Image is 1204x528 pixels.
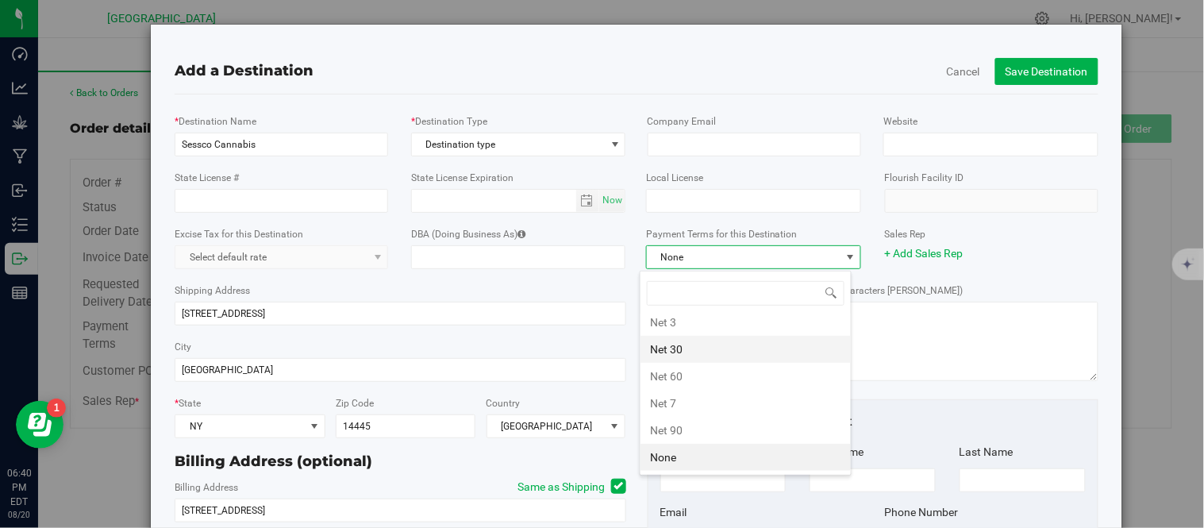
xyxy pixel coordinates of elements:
[47,399,66,418] iframe: Resource center unread badge
[411,227,525,241] label: DBA (Doing Business As)
[16,401,63,449] iframe: Resource center
[502,479,626,495] label: Same as Shipping
[175,480,238,495] label: Billing Address
[599,190,625,212] span: select
[885,506,959,518] span: Phone Number
[646,227,861,241] label: Payment Terms for this Destination
[175,114,256,129] label: Destination Name
[646,171,703,185] label: Local License
[648,114,717,129] label: Company Email
[647,246,840,268] span: None
[640,309,851,336] li: Net 3
[175,451,625,472] div: Billing Address (optional)
[599,189,626,212] span: Set Current date
[175,283,250,298] label: Shipping Address
[640,417,851,444] li: Net 90
[175,227,303,241] label: Excise Tax for this Destination
[175,60,1098,82] div: Add a Destination
[947,64,980,79] button: Cancel
[640,363,851,390] li: Net 60
[885,247,964,260] a: + Add Sales Rep
[640,390,851,417] li: Net 7
[411,114,487,129] label: Destination Type
[175,415,304,437] span: NY
[175,340,191,354] label: City
[175,396,201,410] label: State
[960,445,1014,458] span: Last Name
[885,227,926,241] label: Sales Rep
[883,114,917,129] label: Website
[640,444,851,471] li: None
[576,190,599,212] span: select
[995,58,1098,85] button: Save Destination
[885,171,964,185] label: Flourish Facility ID
[487,415,606,437] span: [GEOGRAPHIC_DATA]
[487,396,521,410] label: Country
[175,171,239,185] label: State License #
[412,133,606,156] span: Destination type
[640,471,851,498] li: Pre-Payment
[605,133,625,156] span: select
[411,171,514,185] label: State License Expiration
[640,336,851,363] li: Net 30
[660,506,687,518] span: Email
[517,229,525,239] i: DBA is the name that will appear in destination selectors and in grids. If left blank, it will be...
[336,396,374,410] label: Zip Code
